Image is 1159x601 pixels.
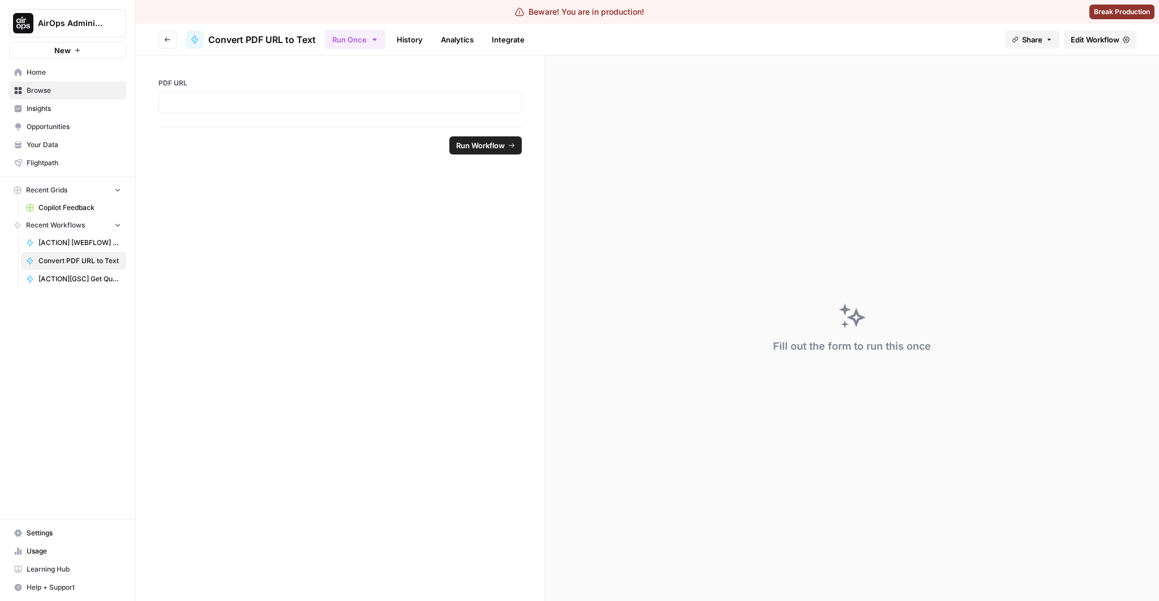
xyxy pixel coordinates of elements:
[38,18,106,29] span: AirOps Administrative
[9,136,126,154] a: Your Data
[27,67,121,78] span: Home
[21,234,126,252] a: [ACTION] [WEBFLOW] Create Collection Item
[9,524,126,542] a: Settings
[1022,34,1042,45] span: Share
[21,270,126,288] a: [ACTION][GSC] Get Query Page Performance Breakdown
[434,31,480,49] a: Analytics
[27,582,121,593] span: Help + Support
[515,6,644,18] div: Beware! You are in production!
[38,238,121,248] span: [ACTION] [WEBFLOW] Create Collection Item
[456,140,505,151] span: Run Workflow
[186,31,316,49] a: Convert PDF URL to Text
[27,104,121,114] span: Insights
[9,154,126,172] a: Flightpath
[9,217,126,234] button: Recent Workflows
[26,220,85,230] span: Recent Workflows
[9,118,126,136] a: Opportunities
[208,33,316,46] span: Convert PDF URL to Text
[21,252,126,270] a: Convert PDF URL to Text
[21,199,126,217] a: Copilot Feedback
[1005,31,1059,49] button: Share
[1089,5,1154,19] button: Break Production
[27,140,121,150] span: Your Data
[9,81,126,100] a: Browse
[325,30,385,49] button: Run Once
[38,256,121,266] span: Convert PDF URL to Text
[27,158,121,168] span: Flightpath
[9,182,126,199] button: Recent Grids
[1064,31,1136,49] a: Edit Workflow
[9,560,126,578] a: Learning Hub
[9,9,126,37] button: Workspace: AirOps Administrative
[27,122,121,132] span: Opportunities
[27,528,121,538] span: Settings
[485,31,531,49] a: Integrate
[27,564,121,574] span: Learning Hub
[26,185,67,195] span: Recent Grids
[27,85,121,96] span: Browse
[27,546,121,556] span: Usage
[9,63,126,81] a: Home
[1071,34,1119,45] span: Edit Workflow
[54,45,71,56] span: New
[158,78,522,88] label: PDF URL
[13,13,33,33] img: AirOps Administrative Logo
[9,100,126,118] a: Insights
[1094,7,1150,17] span: Break Production
[9,542,126,560] a: Usage
[773,338,931,354] div: Fill out the form to run this once
[9,578,126,596] button: Help + Support
[390,31,430,49] a: History
[38,274,121,284] span: [ACTION][GSC] Get Query Page Performance Breakdown
[449,136,522,154] button: Run Workflow
[38,203,121,213] span: Copilot Feedback
[9,42,126,59] button: New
